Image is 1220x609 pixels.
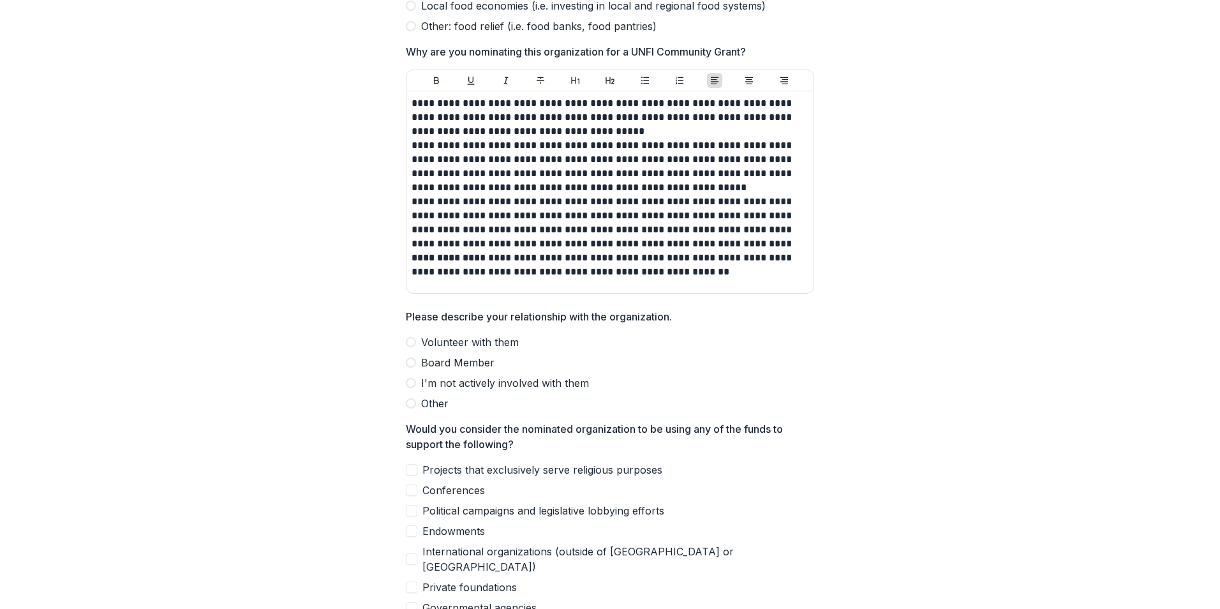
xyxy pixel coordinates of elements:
[568,73,583,88] button: Heading 1
[707,73,722,88] button: Align Left
[777,73,792,88] button: Align Right
[422,580,517,595] span: Private foundations
[637,73,653,88] button: Bullet List
[406,309,672,324] p: Please describe your relationship with the organization.
[422,544,814,575] span: International organizations (outside of [GEOGRAPHIC_DATA] or [GEOGRAPHIC_DATA])
[672,73,687,88] button: Ordered List
[422,462,662,477] span: Projects that exclusively serve religious purposes
[421,335,519,350] span: Volunteer with them
[421,355,495,370] span: Board Member
[422,503,664,518] span: Political campaigns and legislative lobbying efforts
[533,73,548,88] button: Strike
[421,396,449,411] span: Other
[406,44,746,59] p: Why are you nominating this organization for a UNFI Community Grant?
[422,523,485,539] span: Endowments
[422,483,485,498] span: Conferences
[421,375,589,391] span: I'm not actively involved with them
[602,73,618,88] button: Heading 2
[421,19,657,34] span: Other: food relief (i.e. food banks, food pantries)
[498,73,514,88] button: Italicize
[741,73,757,88] button: Align Center
[463,73,479,88] button: Underline
[429,73,444,88] button: Bold
[406,421,807,452] p: Would you consider the nominated organization to be using any of the funds to support the following?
